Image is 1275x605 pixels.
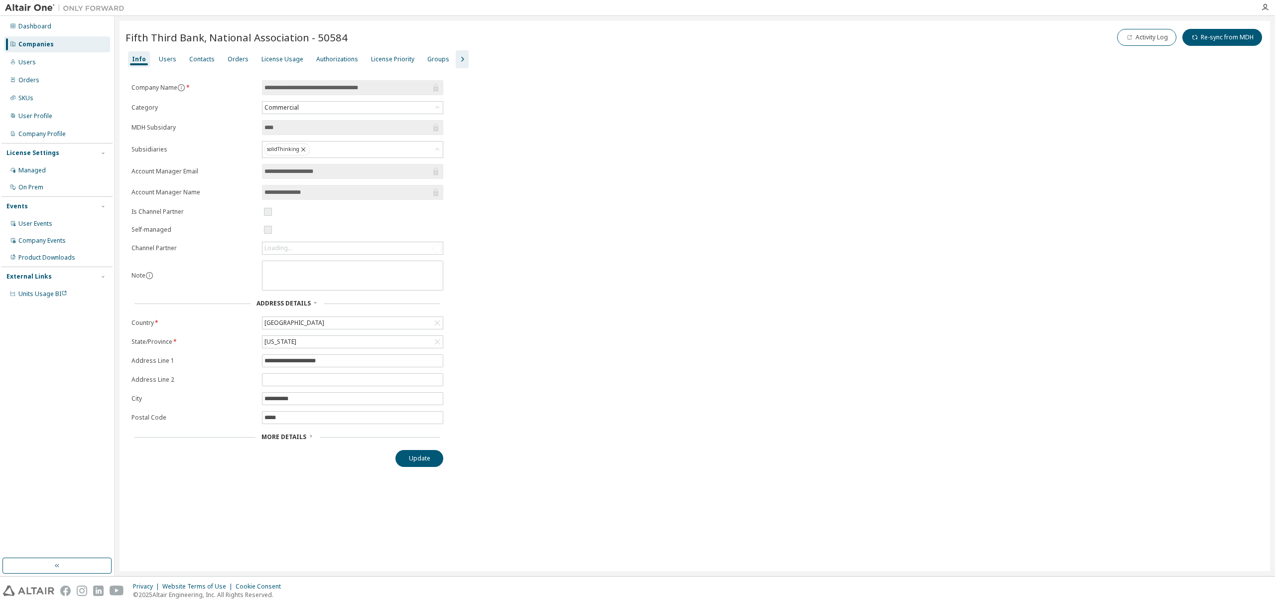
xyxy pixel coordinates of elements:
div: [US_STATE] [262,336,443,348]
label: Postal Code [131,414,256,422]
div: Orders [228,55,249,63]
div: Dashboard [18,22,51,30]
label: MDH Subsidary [131,124,256,132]
div: On Prem [18,183,43,191]
label: Category [131,104,256,112]
div: Orders [18,76,39,84]
div: Loading... [262,242,443,254]
div: License Priority [371,55,414,63]
div: Product Downloads [18,254,75,262]
button: Re-sync from MDH [1182,29,1262,46]
div: Website Terms of Use [162,583,236,591]
label: Account Manager Email [131,167,256,175]
div: Contacts [189,55,215,63]
div: [GEOGRAPHIC_DATA] [263,317,326,328]
div: SKUs [18,94,33,102]
div: Cookie Consent [236,583,287,591]
label: City [131,395,256,403]
div: Companies [18,40,54,48]
div: Privacy [133,583,162,591]
button: information [145,272,153,280]
div: Events [6,202,28,210]
div: [GEOGRAPHIC_DATA] [262,317,443,329]
div: License Usage [261,55,303,63]
label: Is Channel Partner [131,208,256,216]
img: facebook.svg [60,586,71,596]
div: Users [159,55,176,63]
label: Subsidiaries [131,146,256,153]
img: instagram.svg [77,586,87,596]
span: Units Usage BI [18,290,67,298]
div: Managed [18,166,46,174]
button: Update [395,450,443,467]
img: youtube.svg [110,586,124,596]
label: Channel Partner [131,244,256,252]
label: State/Province [131,338,256,346]
div: solidThinking [262,142,443,157]
div: Authorizations [316,55,358,63]
label: Address Line 2 [131,376,256,384]
p: © 2025 Altair Engineering, Inc. All Rights Reserved. [133,591,287,599]
label: Company Name [131,84,256,92]
div: solidThinking [264,144,310,155]
span: Address Details [256,299,311,307]
img: altair_logo.svg [3,586,54,596]
label: Self-managed [131,226,256,234]
div: Groups [427,55,449,63]
img: Altair One [5,3,129,13]
label: Country [131,319,256,327]
div: Loading... [264,244,292,252]
div: License Settings [6,149,59,157]
div: External Links [6,273,52,281]
div: Users [18,58,36,66]
div: User Events [18,220,52,228]
span: Fifth Third Bank, National Association - 50584 [126,30,348,44]
div: Commercial [263,102,300,113]
div: [US_STATE] [263,336,298,347]
button: Activity Log [1117,29,1176,46]
button: information [177,84,185,92]
div: Commercial [262,102,443,114]
label: Account Manager Name [131,188,256,196]
span: More Details [261,433,306,441]
div: Company Events [18,237,66,245]
div: User Profile [18,112,52,120]
img: linkedin.svg [93,586,104,596]
label: Note [131,271,145,280]
div: Company Profile [18,130,66,138]
label: Address Line 1 [131,357,256,365]
div: Info [132,55,146,63]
